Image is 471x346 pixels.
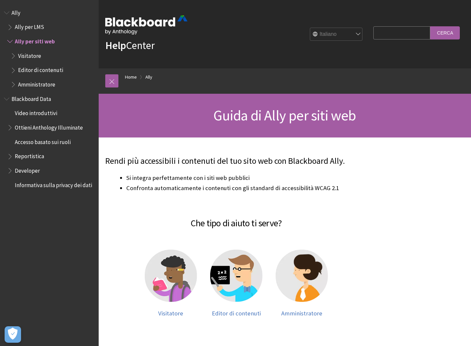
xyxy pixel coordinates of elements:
[145,73,152,81] a: Ally
[15,151,44,160] span: Reportistica
[15,22,44,31] span: Ally per LMS
[5,326,21,343] button: Apri preferenze
[18,65,63,74] span: Editor di contenuti
[105,39,155,52] a: HelpCenter
[430,26,460,39] input: Cerca
[145,250,197,302] img: Visitatore
[310,28,363,41] select: Site Language Selector
[15,165,40,174] span: Developer
[105,39,126,52] strong: Help
[213,106,356,124] span: Guida di Ally per siti web
[105,155,367,167] p: Rendi più accessibili i contenuti del tuo sito web con Blackboard Ally.
[125,73,137,81] a: Home
[126,173,367,183] li: Si integra perfettamente con i siti web pubblici
[15,36,55,45] span: Ally per siti web
[105,208,367,230] h2: Che tipo di aiuto ti serve?
[158,309,183,317] span: Visitatore
[212,309,261,317] span: Editor di contenuti
[18,50,41,59] span: Visitatore
[126,184,367,202] li: Confronta automaticamente i contenuti con gli standard di accessibilità WCAG 2.1
[210,250,262,302] img: Editor di contenuti
[15,108,57,117] span: Video introduttivi
[12,7,20,16] span: Ally
[15,122,83,131] span: Ottieni Anthology Illuminate
[210,250,262,317] a: Editor di contenuti Editor di contenuti
[276,250,328,302] img: Amministratore
[15,136,71,145] span: Accesso basato sui ruoli
[12,93,51,102] span: Blackboard Data
[145,250,197,317] a: Visitatore Visitatore
[276,250,328,317] a: Amministratore Amministratore
[4,7,95,90] nav: Book outline for Anthology Ally Help
[105,15,187,35] img: Blackboard by Anthology
[281,309,322,317] span: Amministratore
[15,180,92,188] span: Informativa sulla privacy dei dati
[18,79,55,88] span: Amministratore
[4,93,95,191] nav: Book outline for Anthology Illuminate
